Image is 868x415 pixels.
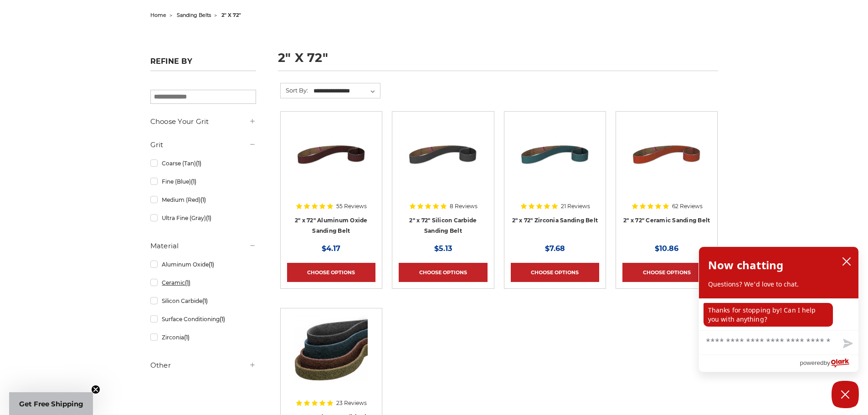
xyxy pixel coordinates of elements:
img: 2" x 72" Silicon Carbide File Belt [406,118,479,191]
a: Choose Options [399,263,487,282]
img: 2"x72" Surface Conditioning Sanding Belts [295,315,368,388]
a: 2" x 72" Aluminum Oxide Pipe Sanding Belt [287,118,375,206]
span: (1) [200,196,206,203]
span: 2" x 72" [221,12,241,18]
span: (1) [196,160,201,167]
a: 2"x72" Surface Conditioning Sanding Belts [287,315,375,403]
a: Choose Options [287,263,375,282]
span: (1) [202,297,208,304]
button: Send message [836,333,858,354]
button: Close Chatbox [832,381,859,408]
select: Sort By: [312,84,380,98]
a: Zirconia [150,329,256,345]
h5: Grit [150,139,256,150]
span: by [824,357,830,369]
span: $7.68 [545,244,565,253]
a: Ultra Fine (Gray) [150,210,256,226]
a: 2" x 72" Ceramic Sanding Belt [623,217,710,224]
a: sanding belts [177,12,211,18]
a: 2" x 72" Silicon Carbide Sanding Belt [409,217,477,234]
a: 2" x 72" Aluminum Oxide Sanding Belt [295,217,368,234]
button: Close teaser [91,385,100,394]
a: home [150,12,166,18]
span: 8 Reviews [450,204,478,209]
img: 2" x 72" Ceramic Pipe Sanding Belt [630,118,703,191]
button: close chatbox [839,255,854,268]
a: 2" x 72" Ceramic Pipe Sanding Belt [622,118,711,206]
span: 55 Reviews [336,204,367,209]
span: (1) [184,334,190,341]
span: 21 Reviews [561,204,590,209]
h5: Material [150,241,256,251]
span: (1) [206,215,211,221]
h5: Other [150,360,256,371]
h2: Now chatting [708,256,783,274]
span: powered [800,357,823,369]
a: Choose Options [622,263,711,282]
img: 2" x 72" Aluminum Oxide Pipe Sanding Belt [295,118,368,191]
span: Get Free Shipping [19,400,83,408]
a: Ceramic [150,275,256,291]
a: Choose Options [511,263,599,282]
span: $4.17 [322,244,340,253]
a: 2" x 72" Zirconia Sanding Belt [512,217,598,224]
a: Aluminum Oxide [150,256,256,272]
span: $10.86 [655,244,678,253]
span: (1) [191,178,196,185]
label: Sort By: [281,83,308,97]
span: (1) [185,279,190,286]
h1: 2" x 72" [278,51,718,71]
a: Surface Conditioning [150,311,256,327]
span: $5.13 [434,244,452,253]
a: Fine (Blue) [150,174,256,190]
span: 62 Reviews [672,204,703,209]
a: Coarse (Tan) [150,155,256,171]
div: olark chatbox [699,246,859,372]
span: (1) [220,316,225,323]
a: 2" x 72" Silicon Carbide File Belt [399,118,487,206]
span: (1) [209,261,214,268]
img: 2" x 72" Zirconia Pipe Sanding Belt [519,118,591,191]
a: 2" x 72" Zirconia Pipe Sanding Belt [511,118,599,206]
p: Questions? We'd love to chat. [708,280,849,289]
a: Powered by Olark [800,355,858,372]
h5: Choose Your Grit [150,116,256,127]
h5: Refine by [150,57,256,71]
div: chat [699,298,858,330]
a: Silicon Carbide [150,293,256,309]
span: 23 Reviews [336,400,367,406]
div: Get Free ShippingClose teaser [9,392,93,415]
p: Thanks for stopping by! Can I help you with anything? [704,303,833,327]
a: Medium (Red) [150,192,256,208]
